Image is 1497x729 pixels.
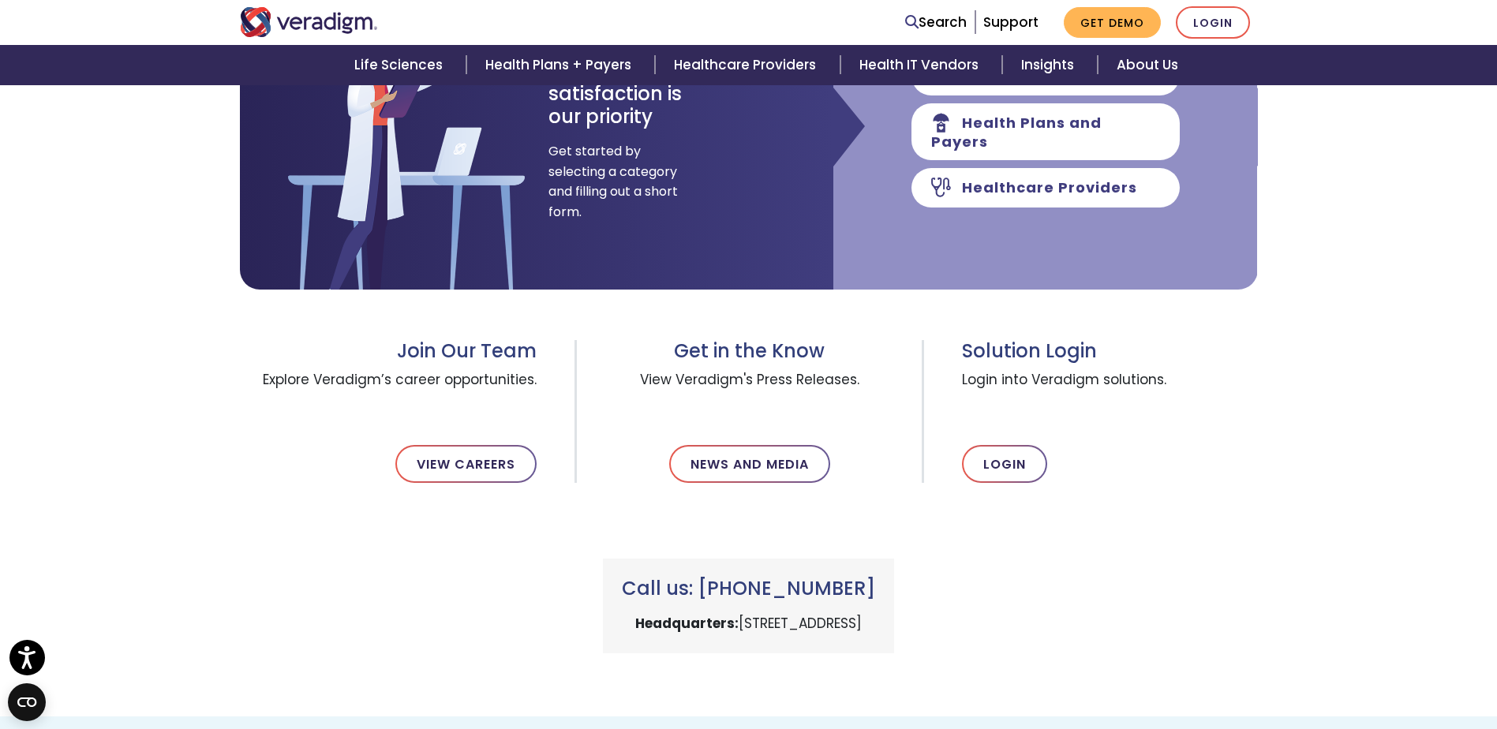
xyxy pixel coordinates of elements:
[962,445,1047,483] a: Login
[905,12,967,33] a: Search
[1098,45,1197,85] a: About Us
[983,13,1039,32] a: Support
[615,363,884,420] span: View Veradigm's Press Releases.
[1002,45,1098,85] a: Insights
[548,141,679,222] span: Get started by selecting a category and filling out a short form.
[1183,189,1478,710] iframe: Drift Chat Widget
[1064,7,1161,38] a: Get Demo
[466,45,655,85] a: Health Plans + Payers
[1176,6,1250,39] a: Login
[655,45,840,85] a: Healthcare Providers
[395,445,537,483] a: View Careers
[962,363,1257,420] span: Login into Veradigm solutions.
[962,340,1257,363] h3: Solution Login
[635,614,739,633] strong: Headquarters:
[840,45,1002,85] a: Health IT Vendors
[240,340,537,363] h3: Join Our Team
[240,7,378,37] img: Veradigm logo
[335,45,466,85] a: Life Sciences
[622,613,875,634] p: [STREET_ADDRESS]
[240,363,537,420] span: Explore Veradigm’s career opportunities.
[8,683,46,721] button: Open CMP widget
[669,445,830,483] a: News and Media
[622,578,875,600] h3: Call us: [PHONE_NUMBER]
[615,340,884,363] h3: Get in the Know
[548,61,710,129] h3: Your satisfaction is our priority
